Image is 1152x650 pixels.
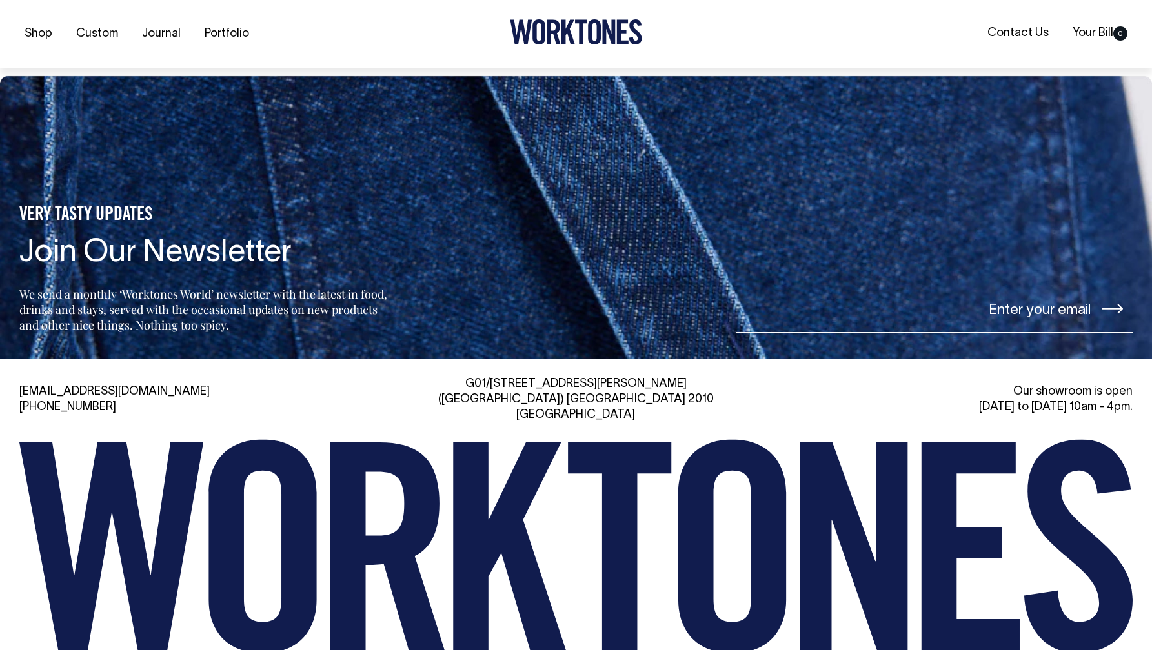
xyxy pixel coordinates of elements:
[199,23,254,44] a: Portfolio
[982,23,1054,44] a: Contact Us
[137,23,186,44] a: Journal
[19,204,391,226] h5: VERY TASTY UPDATES
[774,384,1133,415] div: Our showroom is open [DATE] to [DATE] 10am - 4pm.
[1113,26,1127,41] span: 0
[1067,23,1133,44] a: Your Bill0
[19,386,210,397] a: [EMAIL_ADDRESS][DOMAIN_NAME]
[397,377,755,423] div: G01/[STREET_ADDRESS][PERSON_NAME] ([GEOGRAPHIC_DATA]) [GEOGRAPHIC_DATA] 2010 [GEOGRAPHIC_DATA]
[19,237,391,271] h4: Join Our Newsletter
[71,23,123,44] a: Custom
[736,284,1133,333] input: Enter your email
[19,286,391,333] p: We send a monthly ‘Worktones World’ newsletter with the latest in food, drinks and stays, served ...
[19,402,116,413] a: [PHONE_NUMBER]
[19,23,57,44] a: Shop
